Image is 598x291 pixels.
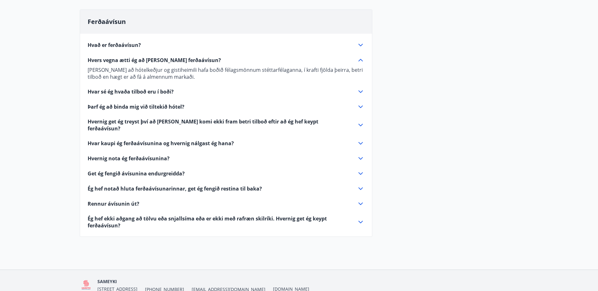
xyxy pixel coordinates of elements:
[88,103,364,111] div: Þarf ég að binda mig við tiltekið hótel?
[88,56,364,64] div: Hvers vegna ætti ég að [PERSON_NAME] ferðaávísun?
[88,215,364,229] div: Ég hef ekki aðgang að tölvu eða snjallsíma eða er ekki með rafræn skilríki. Hvernig get ég keypt ...
[88,170,185,177] span: Get ég fengið ávísunina endurgreidda?
[88,140,234,147] span: Hvar kaupi ég ferðaávísunina og hvernig nálgast ég hana?
[88,88,364,95] div: Hvar sé ég hvaða tilboð eru í boði?
[88,185,262,192] span: Ég hef notað hluta ferðaávísunarinnar, get ég fengið restina til baka?
[88,200,139,207] span: Rennur ávísunin út?
[88,215,349,229] span: Ég hef ekki aðgang að tölvu eða snjallsíma eða er ekki með rafræn skilríki. Hvernig get ég keypt ...
[88,88,174,95] span: Hvar sé ég hvaða tilboð eru í boði?
[88,118,349,132] span: Hvernig get ég treyst því að [PERSON_NAME] komi ekki fram betri tilboð eftir að ég hef keypt ferð...
[88,185,364,192] div: Ég hef notað hluta ferðaávísunarinnar, get ég fengið restina til baka?
[97,278,117,284] span: SAMEYKI
[88,200,364,208] div: Rennur ávísunin út?
[88,103,184,110] span: Þarf ég að binda mig við tiltekið hótel?
[88,17,126,26] span: Ferðaávísun
[88,64,364,80] div: Hvers vegna ætti ég að [PERSON_NAME] ferðaávísun?
[88,42,141,48] span: Hvað er ferðaávísun?
[88,155,170,162] span: Hvernig nota ég ferðaávísunina?
[88,170,364,177] div: Get ég fengið ávísunina endurgreidda?
[88,118,364,132] div: Hvernig get ég treyst því að [PERSON_NAME] komi ekki fram betri tilboð eftir að ég hef keypt ferð...
[88,41,364,49] div: Hvað er ferðaávísun?
[88,57,221,64] span: Hvers vegna ætti ég að [PERSON_NAME] ferðaávísun?
[88,155,364,162] div: Hvernig nota ég ferðaávísunina?
[88,66,364,80] p: [PERSON_NAME] að hótelkeðjur og gistiheimili hafa boðið félagsmönnum stéttarfélaganna, í krafti f...
[88,140,364,147] div: Hvar kaupi ég ferðaávísunina og hvernig nálgast ég hana?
